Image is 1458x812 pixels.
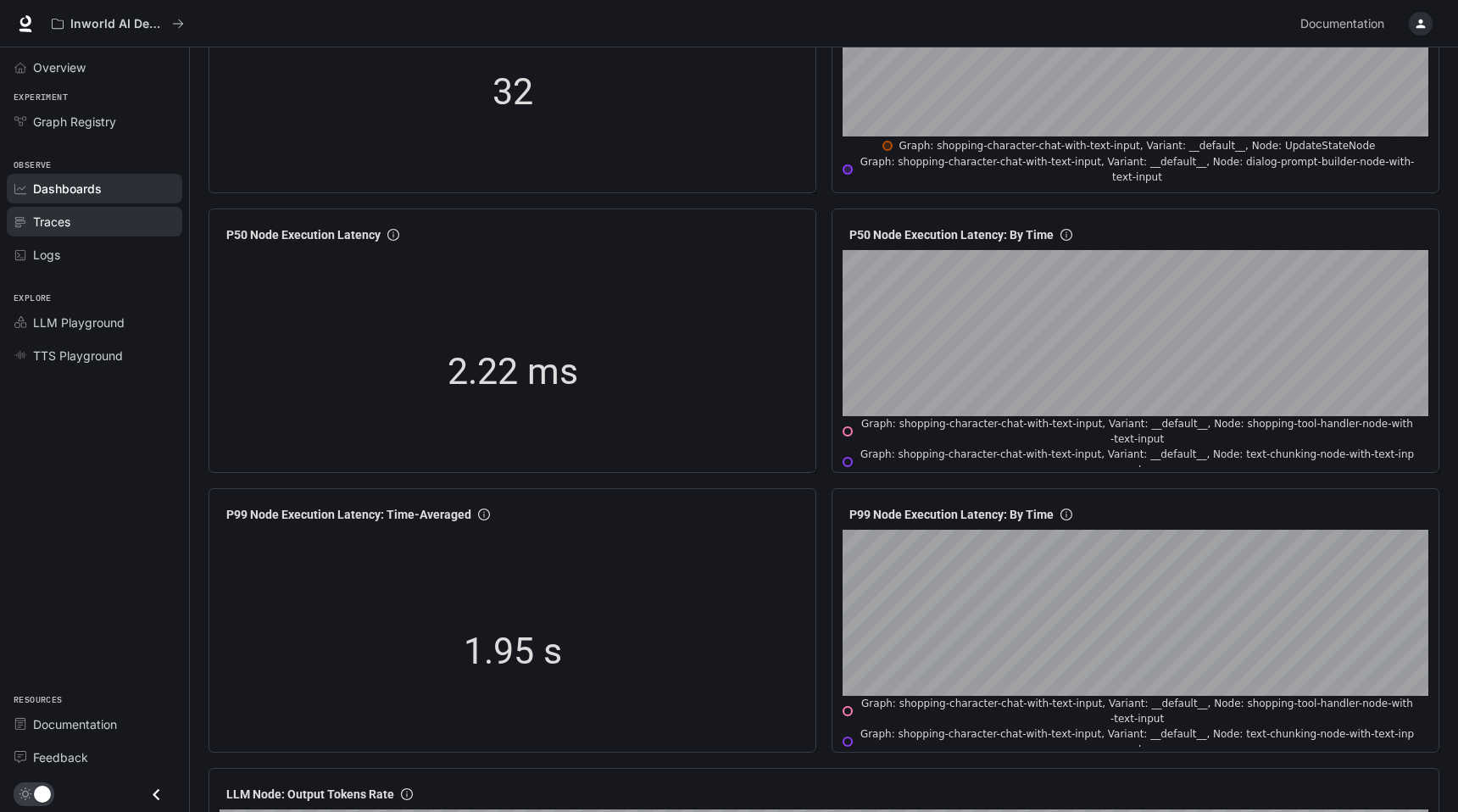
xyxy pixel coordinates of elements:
[7,207,182,236] a: Traces
[860,416,1415,447] div: Graph: shopping-character-chat-with-text-input, Variant: __default__, Node: shopping-tool-handler...
[7,174,182,203] a: Dashboards
[1060,509,1072,520] span: info-circle
[401,788,413,800] span: info-circle
[899,138,1376,153] div: Graph: shopping-character-chat-with-text-input, Variant: __default__, Node: UpdateStateNode
[448,343,578,401] span: 2.22 ms
[882,186,1392,202] div: Graph: shopping-character-chat-with-text-input, Variant: __default__, Node: llm-node-with-text-input
[226,785,394,804] span: LLM Node: Output Tokens Rate
[492,64,533,121] span: 32
[7,308,182,337] a: LLM Playground
[226,225,381,244] span: P50 Node Execution Latency
[33,246,60,264] span: Logs
[70,17,165,31] p: Inworld AI Demos
[33,180,102,197] span: Dashboards
[44,7,192,41] button: All workspaces
[464,623,562,681] span: 1.95 s
[7,709,182,739] a: Documentation
[137,777,175,812] button: Close drawer
[33,715,117,733] span: Documentation
[33,213,70,231] span: Traces
[226,505,471,524] span: P99 Node Execution Latency: Time-Averaged
[33,314,125,331] span: LLM Playground
[1294,7,1397,41] a: Documentation
[478,509,490,520] span: info-circle
[1060,229,1072,241] span: info-circle
[860,154,1415,185] div: Graph: shopping-character-chat-with-text-input, Variant: __default__, Node: dialog-prompt-builder...
[7,107,182,136] a: Graph Registry
[7,240,182,270] a: Logs
[860,726,1415,757] div: Graph: shopping-character-chat-with-text-input, Variant: __default__, Node: text-chunking-node-wi...
[849,505,1054,524] span: P99 Node Execution Latency: By Time
[849,225,1054,244] span: P50 Node Execution Latency: By Time
[7,341,182,370] a: TTS Playground
[33,113,116,131] span: Graph Registry
[387,229,399,241] span: info-circle
[33,748,88,766] span: Feedback
[33,347,123,364] span: TTS Playground
[7,53,182,82] a: Overview
[34,784,51,803] span: Dark mode toggle
[860,696,1415,726] div: Graph: shopping-character-chat-with-text-input, Variant: __default__, Node: shopping-tool-handler...
[860,447,1415,477] div: Graph: shopping-character-chat-with-text-input, Variant: __default__, Node: text-chunking-node-wi...
[33,58,86,76] span: Overview
[7,742,182,772] a: Feedback
[1300,14,1384,35] span: Documentation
